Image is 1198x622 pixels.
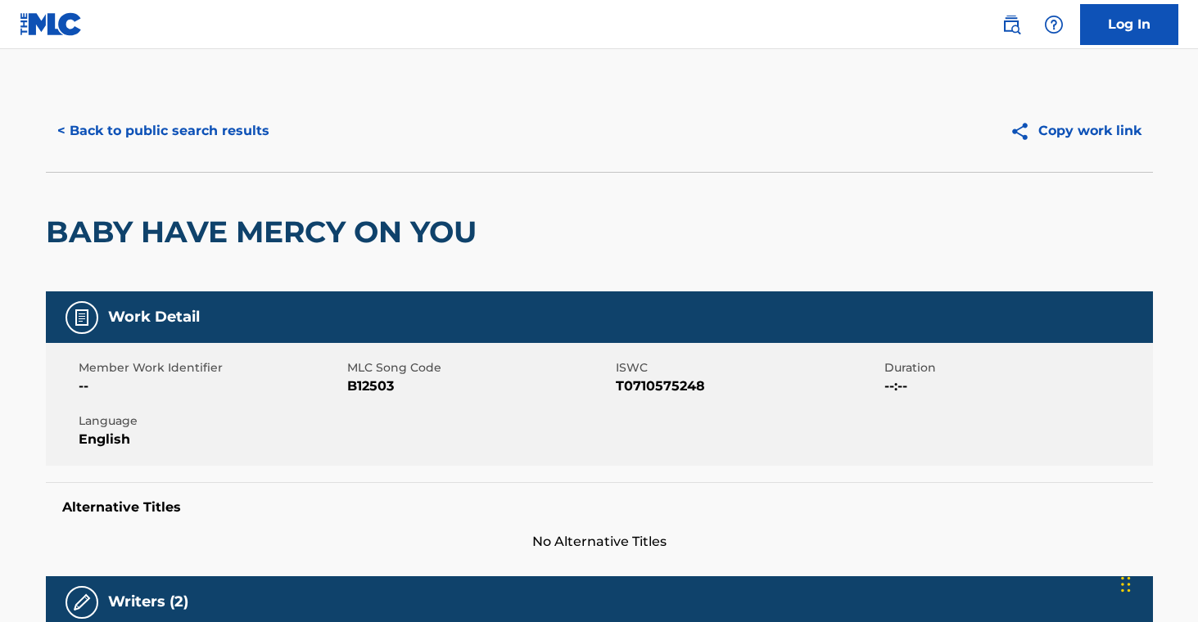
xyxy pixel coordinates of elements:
span: Language [79,412,343,430]
button: < Back to public search results [46,110,281,151]
img: help [1044,15,1064,34]
a: Public Search [995,8,1028,41]
span: Member Work Identifier [79,359,343,376]
div: Drag [1121,560,1131,609]
iframe: Chat Widget [1116,543,1198,622]
span: MLC Song Code [347,359,612,376]
h5: Work Detail [108,308,200,327]
span: B12503 [347,376,612,396]
span: English [79,430,343,449]
div: Help [1038,8,1070,41]
span: No Alternative Titles [46,532,1153,552]
img: Copy work link [1010,121,1038,142]
span: ISWC [616,359,880,376]
h5: Alternative Titles [62,499,1137,516]
button: Copy work link [998,110,1153,151]
h5: Writers (2) [108,593,188,611]
span: --:-- [884,376,1149,396]
a: Log In [1080,4,1178,45]
span: T0710575248 [616,376,880,396]
img: Work Detail [72,308,92,327]
img: Writers [72,593,92,612]
h2: BABY HAVE MERCY ON YOU [46,214,485,250]
span: -- [79,376,343,396]
span: Duration [884,359,1149,376]
img: MLC Logo [20,12,83,36]
img: search [1001,15,1021,34]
